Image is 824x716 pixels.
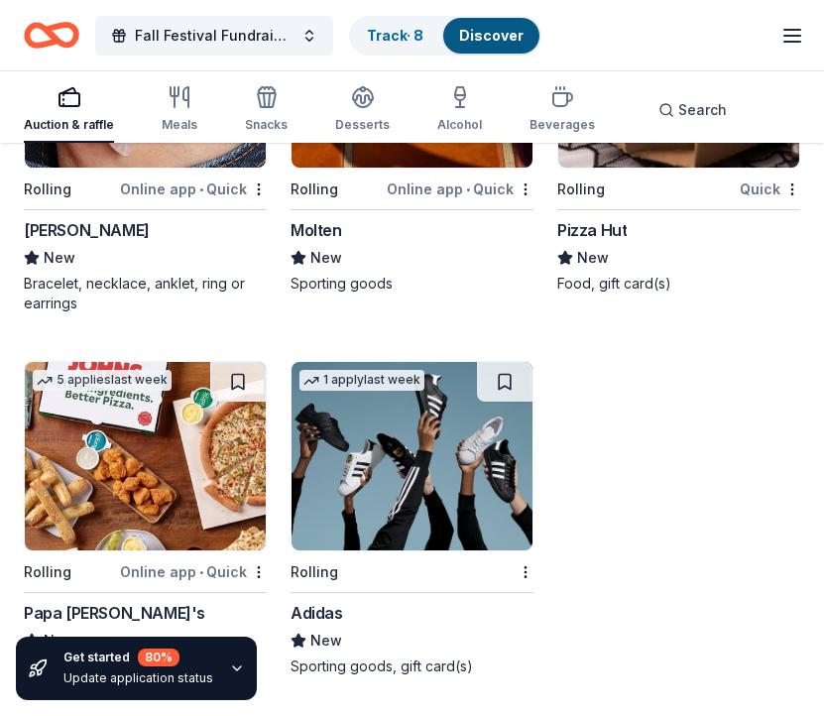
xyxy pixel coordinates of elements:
img: Image for Adidas [292,362,532,550]
div: Pizza Hut [557,218,627,242]
a: Image for Papa John's5 applieslast weekRollingOnline app•QuickPapa [PERSON_NAME]'sNewFood, gift c... [24,361,267,676]
div: Rolling [24,178,71,201]
div: Sporting goods [291,274,533,294]
div: Rolling [557,178,605,201]
div: Desserts [335,117,390,133]
span: New [577,246,609,270]
button: Search [643,90,743,130]
a: Image for Adidas1 applylast weekRollingAdidasNewSporting goods, gift card(s) [291,361,533,676]
div: Snacks [245,117,288,133]
span: Search [678,98,727,122]
div: Alcohol [437,117,482,133]
div: Adidas [291,601,343,625]
div: Rolling [291,560,338,584]
a: Discover [459,27,524,44]
span: • [199,181,203,197]
span: Fall Festival Fundraiser [135,24,294,48]
div: 1 apply last week [299,370,424,391]
a: Home [24,12,79,59]
span: • [466,181,470,197]
div: [PERSON_NAME] [24,218,150,242]
div: Sporting goods, gift card(s) [291,656,533,676]
div: Rolling [291,178,338,201]
button: Auction & raffle [24,77,114,143]
div: Online app Quick [120,559,267,584]
span: New [310,246,342,270]
div: Quick [740,177,800,201]
div: Bracelet, necklace, anklet, ring or earrings [24,274,267,313]
div: Get started [63,649,213,666]
button: Beverages [530,77,595,143]
div: Online app Quick [387,177,533,201]
div: Beverages [530,117,595,133]
button: Desserts [335,77,390,143]
div: 5 applies last week [33,370,172,391]
button: Snacks [245,77,288,143]
div: 80 % [138,649,179,666]
div: Meals [162,117,197,133]
div: Online app Quick [120,177,267,201]
div: Update application status [63,670,213,686]
div: Papa [PERSON_NAME]'s [24,601,205,625]
div: Auction & raffle [24,117,114,133]
div: Food, gift card(s) [557,274,800,294]
button: Fall Festival Fundraiser [95,16,333,56]
button: Alcohol [437,77,482,143]
button: Meals [162,77,197,143]
span: New [44,246,75,270]
img: Image for Papa John's [25,362,266,550]
div: Rolling [24,560,71,584]
div: Molten [291,218,342,242]
span: • [199,564,203,580]
button: Track· 8Discover [349,16,541,56]
a: Track· 8 [367,27,423,44]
